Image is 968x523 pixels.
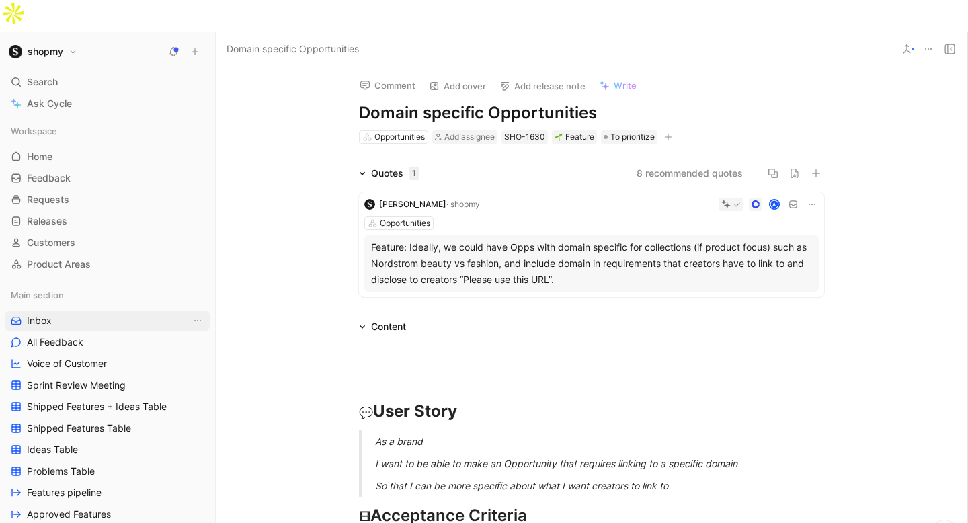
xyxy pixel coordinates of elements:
a: Shipped Features + Ideas Table [5,397,210,417]
a: All Feedback [5,332,210,352]
div: Quotes1 [354,165,425,182]
div: So that I can be more specific about what I want creators to link to [375,479,840,493]
span: Add assignee [444,132,495,142]
button: Write [593,76,643,95]
span: Features pipeline [27,486,102,499]
span: Requests [27,193,69,206]
button: shopmyshopmy [5,42,81,61]
a: Product Areas [5,254,210,274]
a: Home [5,147,210,167]
a: Customers [5,233,210,253]
span: 💬 [359,406,373,419]
span: Feedback [27,171,71,185]
span: Sprint Review Meeting [27,378,126,392]
div: Content [371,319,406,335]
span: Home [27,150,52,163]
span: [PERSON_NAME] [379,199,446,209]
a: Requests [5,190,210,210]
div: A [770,200,779,209]
span: Problems Table [27,465,95,478]
button: Add cover [423,77,492,95]
div: Search [5,72,210,92]
span: Shipped Features + Ideas Table [27,400,167,413]
span: Inbox [27,314,52,327]
div: Workspace [5,121,210,141]
div: 1 [409,167,419,180]
div: I want to be able to make an Opportunity that requires linking to a specific domain [375,456,840,471]
span: Main section [11,288,64,302]
button: View actions [191,314,204,327]
a: Feedback [5,168,210,188]
span: Shipped Features Table [27,421,131,435]
a: Voice of Customer [5,354,210,374]
span: Customers [27,236,75,249]
div: To prioritize [601,130,657,144]
a: Ask Cycle [5,93,210,114]
span: · shopmy [446,199,480,209]
h1: Domain specific Opportunities [359,102,824,124]
span: Domain specific Opportunities [227,41,359,57]
span: To prioritize [610,130,655,144]
button: Add release note [493,77,592,95]
a: Features pipeline [5,483,210,503]
div: Opportunities [374,130,425,144]
span: Write [614,79,637,91]
a: Ideas Table [5,440,210,460]
div: As a brand [375,434,840,448]
span: Voice of Customer [27,357,107,370]
span: All Feedback [27,335,83,349]
a: Releases [5,211,210,231]
a: Problems Table [5,461,210,481]
strong: User Story [373,401,457,421]
div: Feature [555,130,594,144]
h1: shopmy [28,46,63,58]
div: Content [354,319,411,335]
a: Shipped Features Table [5,418,210,438]
span: Releases [27,214,67,228]
a: InboxView actions [5,311,210,331]
button: Comment [354,76,421,95]
span: Approved Features [27,508,111,521]
a: Sprint Review Meeting [5,375,210,395]
div: Feature: Ideally, we could have Opps with domain specific for collections (if product focus) such... [371,239,812,288]
span: Workspace [11,124,57,138]
div: Opportunities [380,216,430,230]
span: Ask Cycle [27,95,72,112]
div: 🌱Feature [552,130,597,144]
img: 🌱 [555,133,563,141]
span: Product Areas [27,257,91,271]
div: Main section [5,285,210,305]
img: logo [364,199,375,210]
span: Search [27,74,58,90]
span: Ideas Table [27,443,78,456]
button: 8 recommended quotes [637,165,743,182]
div: Quotes [371,165,419,182]
img: shopmy [9,45,22,58]
div: SHO-1630 [504,130,545,144]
